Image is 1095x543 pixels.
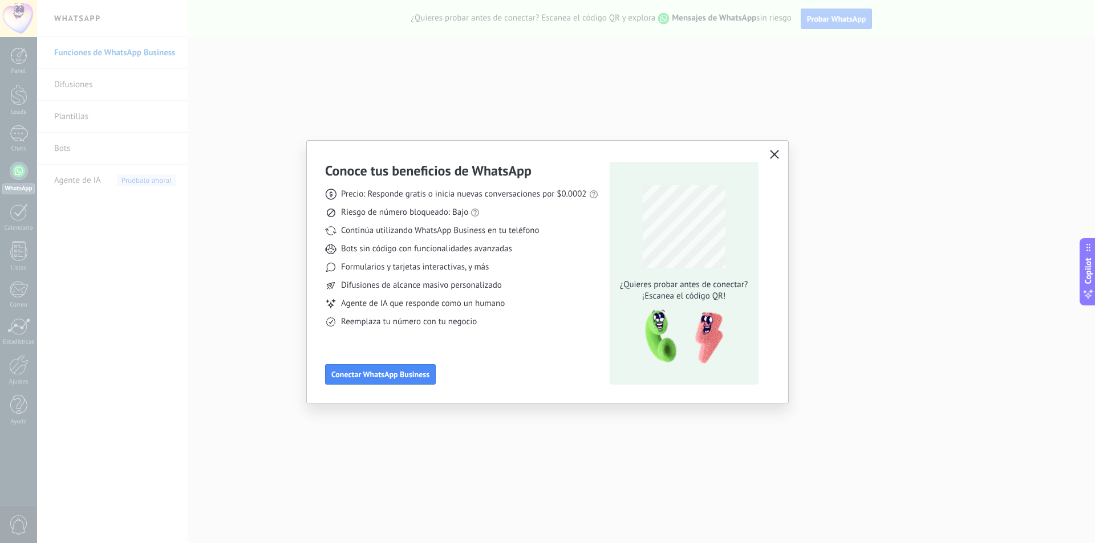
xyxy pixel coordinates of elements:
[331,370,429,378] span: Conectar WhatsApp Business
[617,279,751,291] span: ¿Quieres probar antes de conectar?
[325,364,436,385] button: Conectar WhatsApp Business
[341,298,505,309] span: Agente de IA que responde como un humano
[617,291,751,302] span: ¡Escanea el código QR!
[341,189,587,200] span: Precio: Responde gratis o inicia nuevas conversaciones por $0.0002
[341,280,502,291] span: Difusiones de alcance masivo personalizado
[341,207,468,218] span: Riesgo de número bloqueado: Bajo
[1082,258,1094,284] span: Copilot
[341,225,539,236] span: Continúa utilizando WhatsApp Business en tu teléfono
[341,316,477,328] span: Reemplaza tu número con tu negocio
[341,262,489,273] span: Formularios y tarjetas interactivas, y más
[635,307,725,368] img: qr-pic-1x.png
[325,162,532,179] h3: Conoce tus beneficios de WhatsApp
[341,243,512,255] span: Bots sin código con funcionalidades avanzadas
